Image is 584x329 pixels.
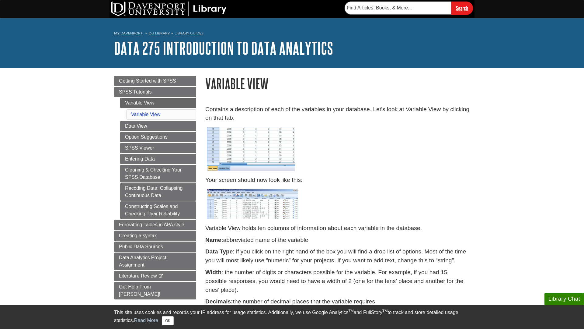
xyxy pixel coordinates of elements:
div: Guide Page Menu [114,76,196,299]
strong: Data Type [205,248,233,255]
a: DU Library [149,31,170,35]
nav: breadcrumb [114,29,470,39]
span: Formatting Tables in APA style [119,222,184,227]
a: Formatting Tables in APA style [114,220,196,230]
a: Data Analytics Project Assignment [114,253,196,270]
h1: Variable View [205,76,470,91]
a: Public Data Sources [114,242,196,252]
a: Data View [120,121,196,131]
p: abbreviated name of the variable [205,236,470,245]
input: Find Articles, Books, & More... [345,2,451,14]
p: Contains a description of each of the variables in your database. Let’s look at Variable View by ... [205,105,470,123]
img: DU Library [111,2,227,16]
a: Constructing Scales and Checking Their Reliability [120,201,196,219]
span: Data Analytics Project Assignment [119,255,166,267]
p: : the number of digits or characters possible for the variable. For example, if you had 15 possib... [205,268,470,294]
form: Searches DU Library's articles, books, and more [345,2,473,15]
a: Library Guides [175,31,203,35]
p: : if you click on the right hand of the box you will find a drop list of options. Most of the tim... [205,247,470,265]
a: My Davenport [114,31,142,36]
strong: Name: [205,237,223,243]
span: SPSS Tutorials [119,89,152,94]
div: This site uses cookies and records your IP address for usage statistics. Additionally, we use Goo... [114,309,470,325]
a: Variable View [120,98,196,108]
span: Getting Started with SPSS [119,78,176,83]
a: DATA 275 Introduction to Data Analytics [114,39,333,58]
a: Getting Started with SPSS [114,76,196,86]
a: Option Suggestions [120,132,196,142]
a: SPSS Viewer [120,143,196,153]
a: Literature Review [114,271,196,281]
a: Get Help From [PERSON_NAME]! [114,282,196,299]
a: Creating a syntax [114,231,196,241]
strong: Width [205,269,221,275]
span: Get Help From [PERSON_NAME]! [119,284,160,297]
sup: TM [382,309,388,313]
input: Search [451,2,473,15]
a: Recoding Data: Collapsing Continuous Data [120,183,196,201]
p: the number of decimal places that the variable requires [205,297,470,306]
a: SPSS Tutorials [114,87,196,97]
a: Read More [134,318,158,323]
span: Literature Review [119,273,157,278]
a: Variable View [131,112,160,117]
a: Entering Data [120,154,196,164]
span: Creating a syntax [119,233,157,238]
p: Your screen should now look like this: [205,176,470,185]
p: Variable View holds ten columns of information about each variable in the database. [205,224,470,233]
button: Library Chat [544,293,584,305]
a: Cleaning & Checking Your SPSS Database [120,165,196,182]
sup: TM [348,309,353,313]
strong: Decimals: [205,298,233,305]
span: Public Data Sources [119,244,163,249]
button: Close [162,316,174,325]
i: This link opens in a new window [158,274,163,278]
